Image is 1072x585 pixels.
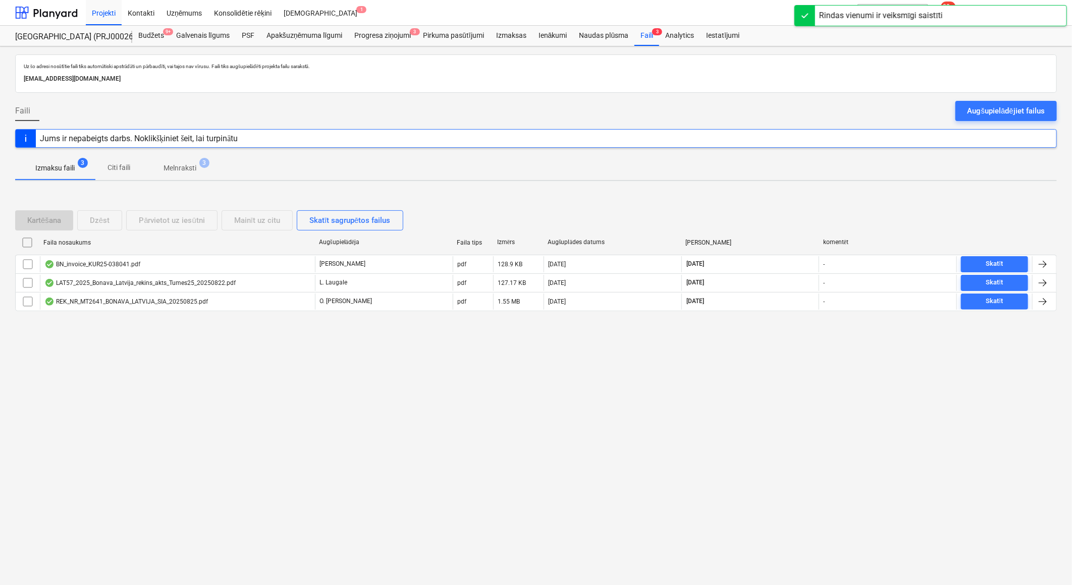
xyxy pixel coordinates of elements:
[498,279,526,286] div: 127.17 KB
[356,6,366,13] span: 1
[498,298,520,305] div: 1.55 MB
[548,261,566,268] div: [DATE]
[634,26,659,46] a: Faili3
[319,260,365,268] p: [PERSON_NAME]
[163,28,173,35] span: 9+
[986,277,1003,288] div: Skatīt
[823,279,825,286] div: -
[170,26,236,46] a: Galvenais līgums
[44,260,140,268] div: BN_invoice_KUR25-038041.pdf
[132,26,170,46] a: Budžets9+
[497,239,540,246] div: Izmērs
[260,26,348,46] a: Apakšuzņēmuma līgumi
[457,261,466,268] div: pdf
[40,134,238,143] div: Jums ir nepabeigts darbs. Noklikšķiniet šeit, lai turpinātu
[961,275,1028,291] button: Skatīt
[457,239,489,246] div: Faila tips
[417,26,490,46] a: Pirkuma pasūtījumi
[24,74,1048,84] p: [EMAIL_ADDRESS][DOMAIN_NAME]
[686,260,706,268] span: [DATE]
[986,296,1003,307] div: Skatīt
[44,279,55,287] div: OCR pabeigts
[44,260,55,268] div: OCR pabeigts
[319,278,347,287] p: L. Laugale
[410,28,420,35] span: 3
[43,239,311,246] div: Faila nosaukums
[309,214,391,227] div: Skatīt sagrupētos failus
[164,163,196,173] p: Melnraksti
[823,298,825,305] div: -
[548,239,677,246] div: Augšuplādes datums
[532,26,573,46] a: Ienākumi
[44,298,208,306] div: REK_NR_MT2641_BONAVA_LATVIJA_SIA_20250825.pdf
[457,279,466,286] div: pdf
[634,26,659,46] div: Faili
[107,162,131,173] p: Citi faili
[44,279,236,287] div: LAT57_2025_Bonava_Latvija_rekins_akts_Tumes25_20250822.pdf
[961,294,1028,310] button: Skatīt
[348,26,417,46] a: Progresa ziņojumi3
[823,239,953,246] div: komentēt
[961,256,1028,272] button: Skatīt
[686,278,706,287] span: [DATE]
[319,297,372,306] p: O. [PERSON_NAME]
[297,210,403,230] button: Skatīt sagrupētos failus
[685,239,815,246] div: [PERSON_NAME]
[498,261,522,268] div: 128.9 KB
[819,10,943,22] div: Rindas vienumi ir veiksmīgi saistīti
[236,26,260,46] a: PSF
[199,158,209,168] span: 3
[986,258,1003,270] div: Skatīt
[132,26,170,46] div: Budžets
[968,104,1045,118] div: Augšupielādējiet failus
[652,28,662,35] span: 3
[955,101,1057,121] button: Augšupielādējiet failus
[15,32,120,42] div: [GEOGRAPHIC_DATA] (PRJ0002627, K-1 un K-2(2.kārta) 2601960
[457,298,466,305] div: pdf
[823,261,825,268] div: -
[35,163,75,173] p: Izmaksu faili
[548,298,566,305] div: [DATE]
[15,105,30,117] span: Faili
[700,26,745,46] a: Iestatījumi
[659,26,700,46] a: Analytics
[24,63,1048,70] p: Uz šo adresi nosūtītie faili tiks automātiski apstrādāti un pārbaudīti, vai tajos nav vīrusu. Fai...
[319,239,449,246] div: Augšupielādēja
[490,26,532,46] a: Izmaksas
[44,298,55,306] div: OCR pabeigts
[686,297,706,306] span: [DATE]
[548,279,566,286] div: [DATE]
[573,26,635,46] a: Naudas plūsma
[78,158,88,168] span: 3
[348,26,417,46] div: Progresa ziņojumi
[1022,537,1072,585] iframe: Chat Widget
